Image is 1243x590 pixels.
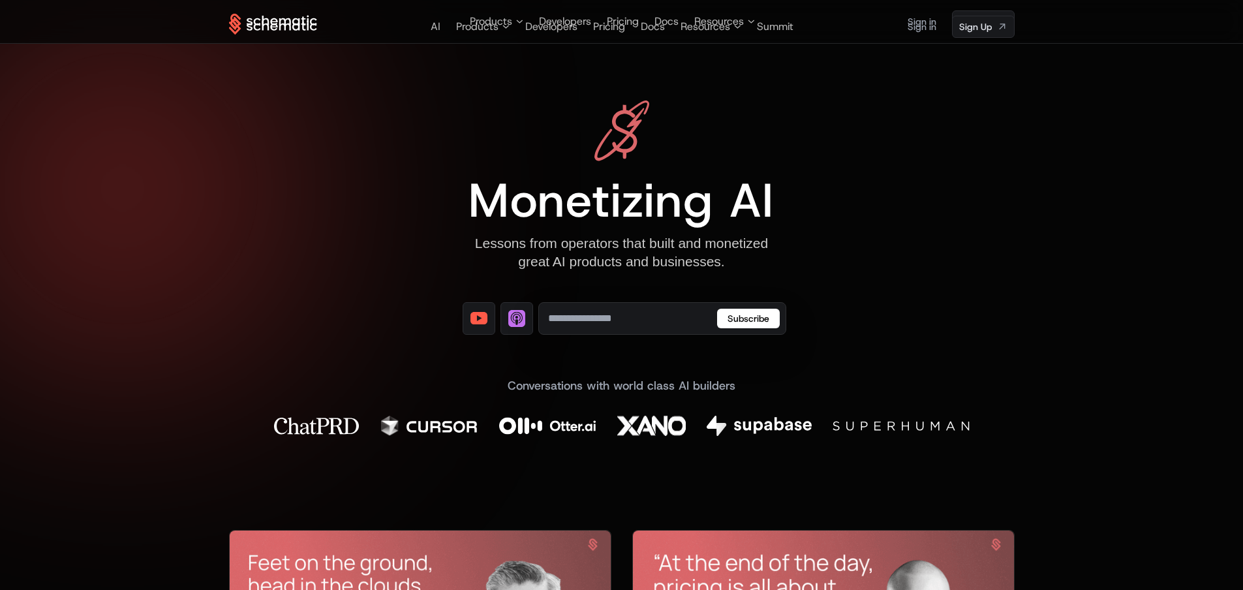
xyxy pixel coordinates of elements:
span: Sign Up [959,20,992,33]
span: Resources [694,14,744,29]
img: Superhuman [833,416,970,436]
a: Docs [654,14,679,28]
img: Cursor AI [380,416,478,436]
img: Otter AI [499,416,596,436]
a: [object Object] [500,302,533,335]
a: Summit [757,20,793,33]
span: Monetizing AI [468,169,775,232]
span: Sign Up [959,15,992,28]
a: [object Object] [952,16,1015,38]
span: Products [470,14,512,29]
a: [object Object] [952,10,1015,33]
span: Products [456,19,499,35]
a: [object Object] [463,302,495,335]
img: Chat PRD [274,416,359,436]
button: Subscribe [717,309,780,328]
img: Supabase [707,416,812,436]
a: Sign in [908,11,936,32]
div: Lessons from operators that built and monetized great AI products and businesses. [468,234,775,271]
a: Pricing [607,14,639,28]
a: Developers [525,20,577,33]
a: AI [431,20,440,33]
a: Pricing [593,20,625,33]
a: Developers [539,14,591,28]
a: Docs [641,20,665,33]
span: Resources [681,19,730,35]
a: Sign in [908,16,936,37]
img: Xano [617,416,686,436]
div: Conversations with world class AI builders [274,377,970,395]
